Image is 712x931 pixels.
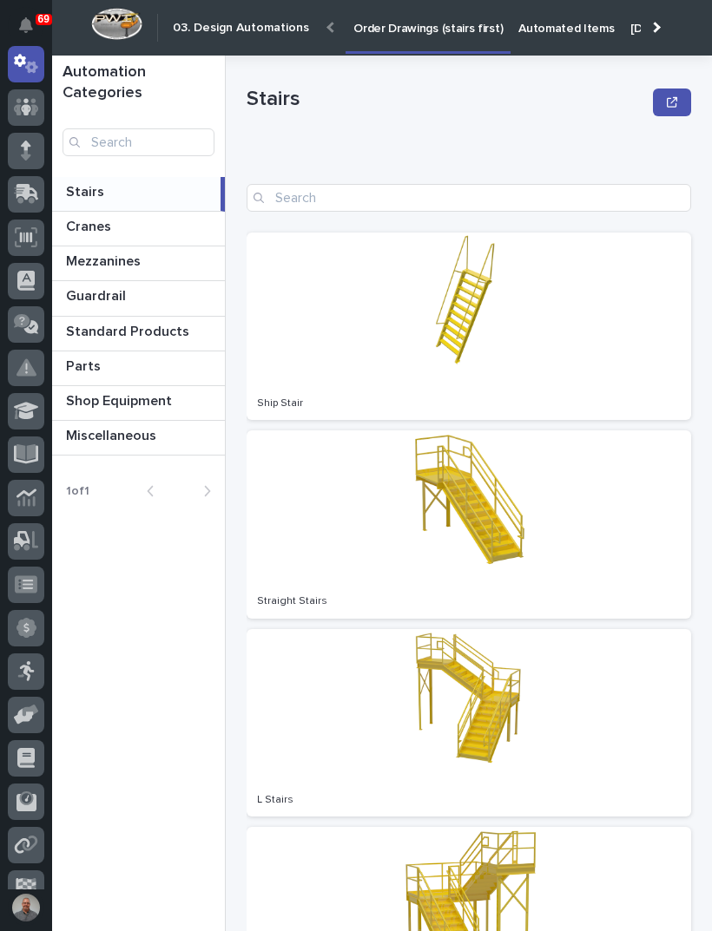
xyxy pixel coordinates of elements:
[52,177,225,212] a: StairsStairs
[52,470,103,513] p: 1 of 1
[52,212,225,246] a: CranesCranes
[247,184,691,212] input: Search
[66,355,104,375] p: Parts
[63,62,214,104] h1: Automation Categories
[66,285,129,305] p: Guardrail
[66,250,144,270] p: Mezzanines
[38,13,49,25] p: 69
[66,320,193,340] p: Standard Products
[257,595,681,607] p: Straight Stairs
[66,390,175,410] p: Shop Equipment
[8,889,44,926] button: users-avatar
[247,233,691,420] a: Ship Stair
[52,281,225,316] a: GuardrailGuardrail
[66,215,115,235] p: Cranes
[52,351,225,386] a: PartsParts
[247,430,691,618] a: Straight Stairs
[52,317,225,351] a: Standard ProductsStandard Products
[179,483,225,499] button: Next
[52,386,225,421] a: Shop EquipmentShop Equipment
[257,397,681,410] p: Ship Stair
[173,17,309,38] h2: 03. Design Automations
[66,424,160,444] p: Miscellaneous
[63,128,214,156] input: Search
[247,629,691,816] a: L Stairs
[247,87,646,112] p: Stairs
[22,17,44,45] div: Notifications69
[52,421,225,456] a: MiscellaneousMiscellaneous
[133,483,179,499] button: Back
[52,246,225,281] a: MezzaninesMezzanines
[8,7,44,43] button: Notifications
[257,794,681,806] p: L Stairs
[91,8,142,40] img: Workspace Logo
[66,180,108,200] p: Stairs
